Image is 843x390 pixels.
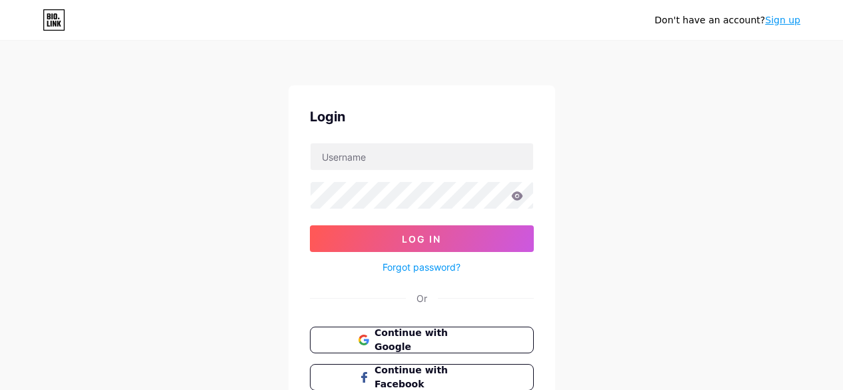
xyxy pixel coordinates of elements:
span: Log In [402,233,441,245]
a: Sign up [765,15,800,25]
a: Forgot password? [383,260,460,274]
div: Login [310,107,534,127]
button: Continue with Google [310,327,534,353]
button: Log In [310,225,534,252]
input: Username [311,143,533,170]
div: Or [417,291,427,305]
span: Continue with Google [375,326,484,354]
div: Don't have an account? [654,13,800,27]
